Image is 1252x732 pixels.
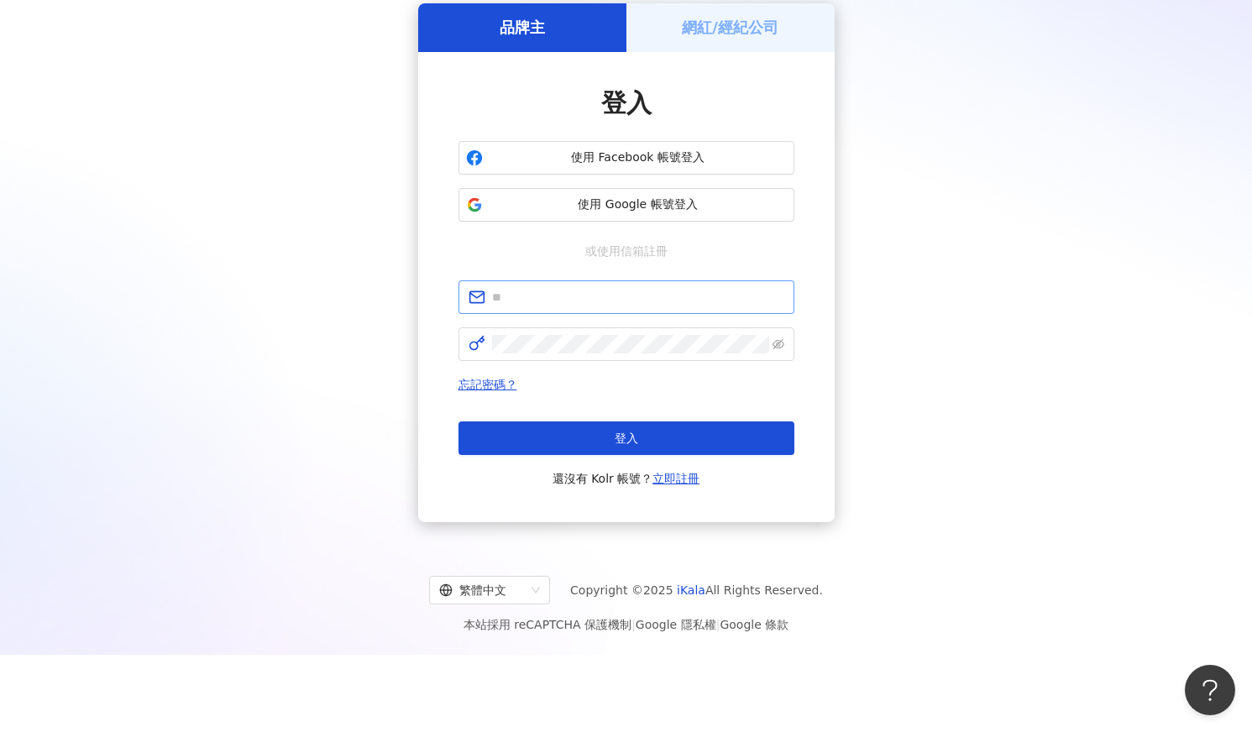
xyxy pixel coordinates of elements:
button: 登入 [458,421,794,455]
iframe: Help Scout Beacon - Open [1185,665,1235,715]
a: iKala [677,583,705,597]
span: 或使用信箱註冊 [574,242,679,260]
button: 使用 Google 帳號登入 [458,188,794,222]
a: Google 隱私權 [636,618,716,631]
div: 繁體中文 [439,577,525,604]
span: Copyright © 2025 All Rights Reserved. [570,580,823,600]
h5: 品牌主 [500,17,545,38]
span: eye-invisible [773,338,784,350]
span: | [716,618,720,631]
h5: 網紅/經紀公司 [682,17,778,38]
span: 登入 [615,431,638,445]
a: 忘記密碼？ [458,378,517,391]
a: Google 條款 [720,618,788,631]
span: 還沒有 Kolr 帳號？ [553,468,700,489]
span: 使用 Facebook 帳號登入 [490,149,787,166]
button: 使用 Facebook 帳號登入 [458,141,794,175]
span: 使用 Google 帳號登入 [490,196,787,213]
a: 立即註冊 [652,472,699,485]
span: 登入 [601,88,652,118]
span: 本站採用 reCAPTCHA 保護機制 [464,614,788,635]
span: | [631,618,636,631]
